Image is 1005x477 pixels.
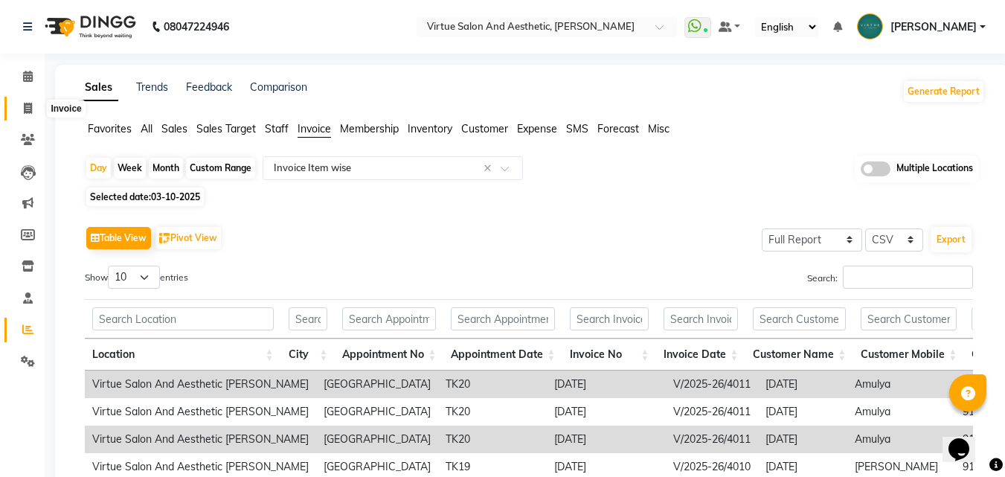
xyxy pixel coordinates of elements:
[943,417,990,462] iframe: chat widget
[656,339,745,371] th: Invoice Date: activate to sort column ascending
[161,122,187,135] span: Sales
[566,122,588,135] span: SMS
[79,74,118,101] a: Sales
[281,339,335,371] th: City: activate to sort column ascending
[857,13,883,39] img: Vignesh
[438,426,547,453] td: TK20
[666,426,758,453] td: V/2025-26/4011
[443,339,562,371] th: Appointment Date: activate to sort column ascending
[149,158,183,179] div: Month
[108,266,160,289] select: Showentries
[931,227,972,252] button: Export
[289,307,328,330] input: Search City
[298,122,331,135] span: Invoice
[265,122,289,135] span: Staff
[38,6,140,48] img: logo
[853,339,964,371] th: Customer Mobile: activate to sort column ascending
[196,122,256,135] span: Sales Target
[438,371,547,398] td: TK20
[753,307,846,330] input: Search Customer Name
[807,266,973,289] label: Search:
[438,398,547,426] td: TK20
[861,307,957,330] input: Search Customer Mobile
[562,339,656,371] th: Invoice No: activate to sort column ascending
[847,398,955,426] td: Amulya
[88,122,132,135] span: Favorites
[85,426,316,453] td: Virtue Salon And Aesthetic [PERSON_NAME]
[340,122,399,135] span: Membership
[451,307,555,330] input: Search Appointment Date
[186,80,232,94] a: Feedback
[666,398,758,426] td: V/2025-26/4011
[136,80,168,94] a: Trends
[85,371,316,398] td: Virtue Salon And Aesthetic [PERSON_NAME]
[896,161,973,176] span: Multiple Locations
[86,188,204,206] span: Selected date:
[847,426,955,453] td: Amulya
[890,19,977,35] span: [PERSON_NAME]
[843,266,973,289] input: Search:
[186,158,255,179] div: Custom Range
[547,398,666,426] td: [DATE]
[408,122,452,135] span: Inventory
[648,122,670,135] span: Misc
[85,398,316,426] td: Virtue Salon And Aesthetic [PERSON_NAME]
[86,227,151,249] button: Table View
[86,158,111,179] div: Day
[666,371,758,398] td: V/2025-26/4011
[484,161,496,176] span: Clear all
[758,426,847,453] td: [DATE]
[316,398,438,426] td: [GEOGRAPHIC_DATA]
[164,6,229,48] b: 08047224946
[342,307,436,330] input: Search Appointment No
[47,100,85,118] div: Invoice
[316,426,438,453] td: [GEOGRAPHIC_DATA]
[570,307,649,330] input: Search Invoice No
[904,81,983,102] button: Generate Report
[250,80,307,94] a: Comparison
[141,122,152,135] span: All
[461,122,508,135] span: Customer
[745,339,853,371] th: Customer Name: activate to sort column ascending
[664,307,738,330] input: Search Invoice Date
[92,307,274,330] input: Search Location
[85,266,188,289] label: Show entries
[85,339,281,371] th: Location: activate to sort column ascending
[316,371,438,398] td: [GEOGRAPHIC_DATA]
[547,426,666,453] td: [DATE]
[155,227,221,249] button: Pivot View
[597,122,639,135] span: Forecast
[517,122,557,135] span: Expense
[758,371,847,398] td: [DATE]
[151,191,200,202] span: 03-10-2025
[547,371,666,398] td: [DATE]
[758,398,847,426] td: [DATE]
[847,371,955,398] td: Amulya
[159,233,170,244] img: pivot.png
[114,158,146,179] div: Week
[335,339,443,371] th: Appointment No: activate to sort column ascending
